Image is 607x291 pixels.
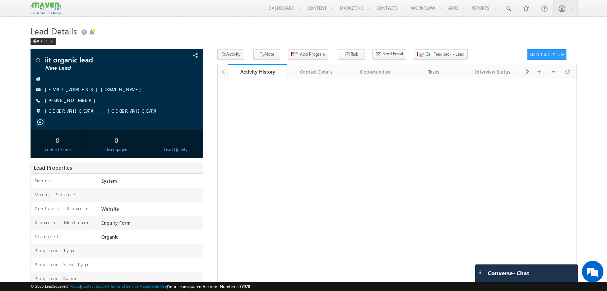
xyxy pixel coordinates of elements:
div: 0 [32,133,83,146]
a: Contact Details [287,64,346,79]
div: -- [150,133,201,146]
button: Contact Actions [527,49,566,60]
div: 0 [91,133,142,146]
div: Contact Score [32,146,83,153]
div: Lead Quality [150,146,201,153]
button: Activity [217,49,244,60]
label: Program SubType [34,261,91,268]
div: Contact Details [293,67,339,76]
label: Main Stage [34,191,77,198]
label: Source Medium [34,219,88,226]
span: Your Leadsquared Account Number is [168,284,250,289]
div: Activity History [233,68,282,75]
label: Channel [34,233,64,240]
button: Send Email [372,49,406,60]
div: Disengaged [91,146,142,153]
div: Opportunities [352,67,398,76]
a: Opportunities [346,64,405,79]
div: Back [31,38,56,45]
button: Add Program [288,49,328,60]
span: Lead Properties [34,164,72,171]
div: Contact Actions [530,51,561,57]
span: 77978 [239,284,250,289]
a: [EMAIL_ADDRESS][DOMAIN_NAME] [45,86,145,92]
span: Send Email [383,51,403,57]
div: Interview Status [469,67,516,76]
button: Note [253,49,280,60]
div: Enquiry Form [99,219,203,229]
a: About [70,284,80,288]
span: Lead Details [31,25,77,37]
a: Tasks [405,64,464,79]
label: Program Type [34,247,77,254]
span: Converse - Chat [488,270,529,276]
div: Website [99,205,203,215]
span: © 2025 LeadSquared | | | | | [31,283,250,290]
img: carter-drag [477,269,483,275]
label: Contact Source [34,205,90,212]
button: Call Feedback - Lead [414,49,468,60]
span: Call Feedback - Lead [426,51,464,57]
span: iit organic lead [45,56,153,63]
a: Terms of Service [111,284,139,288]
a: Acceptable Use [140,284,167,288]
span: Add Program [300,51,325,57]
span: [GEOGRAPHIC_DATA], [GEOGRAPHIC_DATA] [45,108,161,115]
label: Program Name [34,275,79,282]
a: Activity History [228,64,287,79]
label: Owner [34,177,51,184]
span: New Lead [45,65,153,72]
div: Tasks [411,67,457,76]
a: Interview Status [464,64,523,79]
img: Custom Logo [31,2,61,14]
span: [PHONE_NUMBER] [45,97,99,104]
a: Back [31,37,60,43]
button: Task [338,49,365,60]
div: Organic [99,233,203,243]
div: System [99,177,203,187]
a: Contact Support [81,284,110,288]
